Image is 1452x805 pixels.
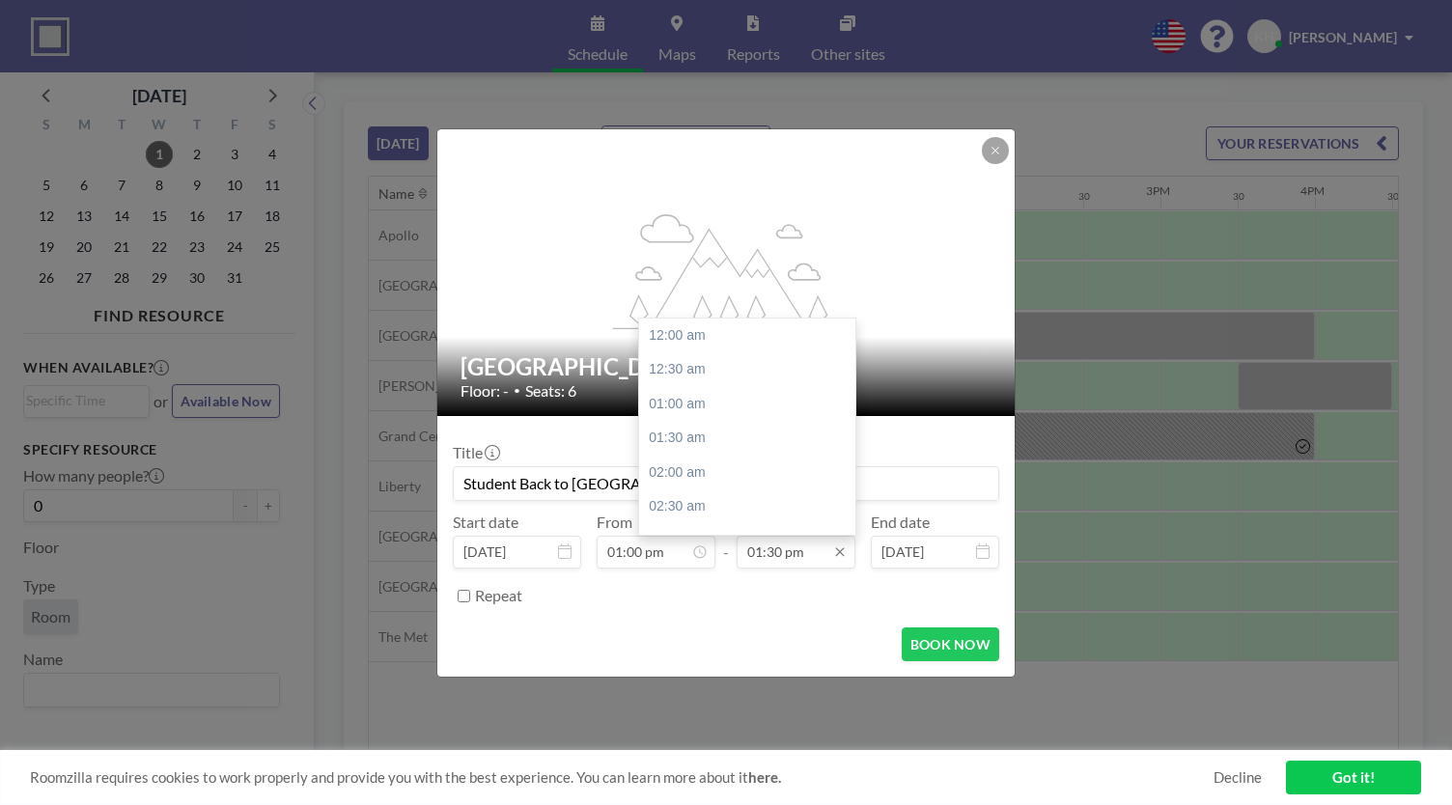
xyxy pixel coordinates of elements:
h2: [GEOGRAPHIC_DATA] [461,352,993,381]
label: Repeat [475,586,522,605]
span: Floor: - [461,381,509,401]
a: here. [748,768,781,786]
label: Title [453,443,498,462]
div: 12:00 am [639,319,865,353]
label: Start date [453,513,518,532]
div: 03:00 am [639,524,865,559]
div: 01:30 am [639,421,865,456]
a: Decline [1214,768,1262,787]
input: Katy's reservation [454,467,998,500]
div: 01:00 am [639,387,865,422]
span: Roomzilla requires cookies to work properly and provide you with the best experience. You can lea... [30,768,1214,787]
label: From [597,513,632,532]
div: 02:30 am [639,489,865,524]
a: Got it! [1286,761,1421,794]
span: • [514,383,520,398]
label: End date [871,513,930,532]
div: 02:00 am [639,456,865,490]
span: - [723,519,729,562]
span: Seats: 6 [525,381,576,401]
button: BOOK NOW [902,627,999,661]
div: 12:30 am [639,352,865,387]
